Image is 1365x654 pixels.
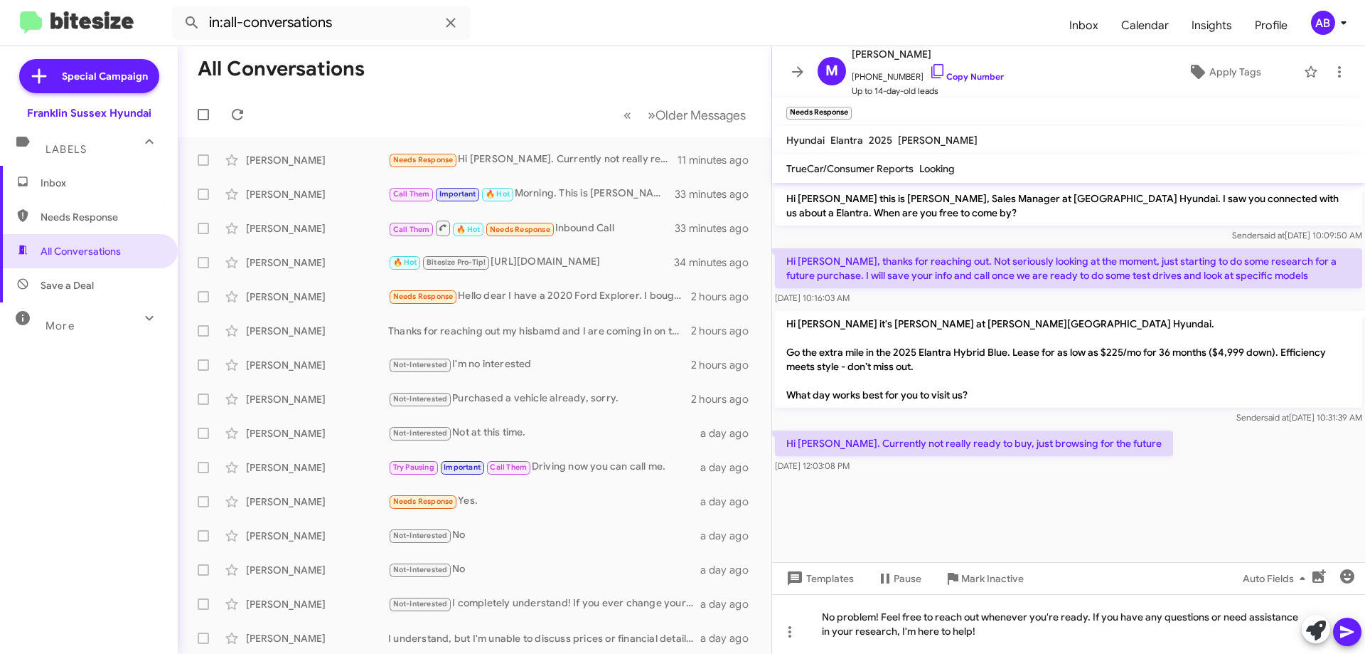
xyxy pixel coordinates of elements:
[393,565,448,574] span: Not-Interested
[246,529,388,543] div: [PERSON_NAME]
[775,248,1362,288] p: Hi [PERSON_NAME], thanks for reaching out. Not seriously looking at the moment, just starting to ...
[388,152,678,168] div: Hi [PERSON_NAME]. Currently not really ready to buy, just browsing for the future
[655,107,746,123] span: Older Messages
[45,143,87,156] span: Labels
[616,100,754,130] nav: Page navigation example
[700,426,760,441] div: a day ago
[393,155,454,164] span: Needs Response
[388,357,691,373] div: I'm no interested
[1243,5,1299,46] a: Profile
[246,358,388,372] div: [PERSON_NAME]
[1236,412,1362,423] span: Sender [DATE] 10:31:39 AM
[41,210,161,224] span: Needs Response
[388,459,700,475] div: Driving now you can call me.
[1110,5,1180,46] a: Calendar
[1209,59,1261,85] span: Apply Tags
[388,493,700,510] div: Yes.
[639,100,754,130] button: Next
[775,186,1362,226] p: Hi [PERSON_NAME] this is [PERSON_NAME], Sales Manager at [GEOGRAPHIC_DATA] Hyundai. I saw you con...
[830,134,863,147] span: Elantra
[1151,59,1297,85] button: Apply Tags
[393,360,448,369] span: Not-Interested
[246,597,388,611] div: [PERSON_NAME]
[894,566,921,591] span: Pause
[444,463,481,472] span: Important
[388,324,691,338] div: Thanks for reaching out my hisbamd and I are coming in on thirsday to see [PERSON_NAME]
[246,495,388,509] div: [PERSON_NAME]
[1243,566,1311,591] span: Auto Fields
[1180,5,1243,46] span: Insights
[775,460,850,471] span: [DATE] 12:03:08 PM
[388,527,700,544] div: No
[41,278,94,292] span: Save a Deal
[700,563,760,577] div: a day ago
[775,431,1173,456] p: Hi [PERSON_NAME]. Currently not really ready to buy, just browsing for the future
[623,106,631,124] span: «
[486,189,510,199] span: 🔥 Hot
[675,187,760,201] div: 33 minutes ago
[700,495,760,509] div: a day ago
[246,290,388,304] div: [PERSON_NAME]
[1264,412,1289,423] span: said at
[246,460,388,475] div: [PERSON_NAME]
[490,225,550,234] span: Needs Response
[772,566,865,591] button: Templates
[246,631,388,645] div: [PERSON_NAME]
[675,221,760,236] div: 33 minutes ago
[246,153,388,167] div: [PERSON_NAME]
[439,189,476,199] span: Important
[775,292,850,303] span: [DATE] 10:16:03 AM
[772,594,1365,654] div: No problem! Feel free to reach out whenever you're ready. If you have any questions or need assis...
[246,563,388,577] div: [PERSON_NAME]
[246,187,388,201] div: [PERSON_NAME]
[852,63,1004,84] span: [PHONE_NUMBER]
[775,311,1362,408] p: Hi [PERSON_NAME] it's [PERSON_NAME] at [PERSON_NAME][GEOGRAPHIC_DATA] Hyundai. Go the extra mile ...
[393,599,448,608] span: Not-Interested
[865,566,933,591] button: Pause
[700,597,760,611] div: a day ago
[27,106,151,120] div: Franklin Sussex Hyundai
[700,529,760,543] div: a day ago
[678,153,760,167] div: 11 minutes ago
[393,189,430,199] span: Call Them
[1311,11,1335,35] div: AB
[1299,11,1349,35] button: AB
[19,59,159,93] a: Special Campaign
[393,428,448,438] span: Not-Interested
[246,255,388,270] div: [PERSON_NAME]
[691,358,760,372] div: 2 hours ago
[393,258,417,267] span: 🔥 Hot
[869,134,892,147] span: 2025
[933,566,1035,591] button: Mark Inactive
[490,463,527,472] span: Call Them
[456,225,481,234] span: 🔥 Hot
[393,531,448,540] span: Not-Interested
[388,254,675,270] div: [URL][DOMAIN_NAME]
[246,324,388,338] div: [PERSON_NAME]
[786,107,852,120] small: Needs Response
[393,292,454,301] span: Needs Response
[675,255,760,270] div: 34 minutes ago
[388,561,700,578] div: No
[898,134,978,147] span: [PERSON_NAME]
[852,84,1004,98] span: Up to 14-day-old leads
[246,426,388,441] div: [PERSON_NAME]
[388,596,700,612] div: I completely understand! If you ever change your mind about selling your Elantra or have question...
[929,71,1004,82] a: Copy Number
[172,6,471,40] input: Search
[691,324,760,338] div: 2 hours ago
[1232,230,1362,241] span: Sender [DATE] 10:09:50 AM
[786,134,825,147] span: Hyundai
[786,162,914,175] span: TrueCar/Consumer Reports
[825,60,838,83] span: M
[45,320,75,332] span: More
[388,219,675,237] div: Inbound Call
[388,425,700,441] div: Not at this time.
[388,186,675,202] div: Morning. This is [PERSON_NAME] reaching out on behalf of [PERSON_NAME]. Im sure he gave you a roc...
[852,46,1004,63] span: [PERSON_NAME]
[62,69,148,83] span: Special Campaign
[393,225,430,234] span: Call Them
[691,392,760,406] div: 2 hours ago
